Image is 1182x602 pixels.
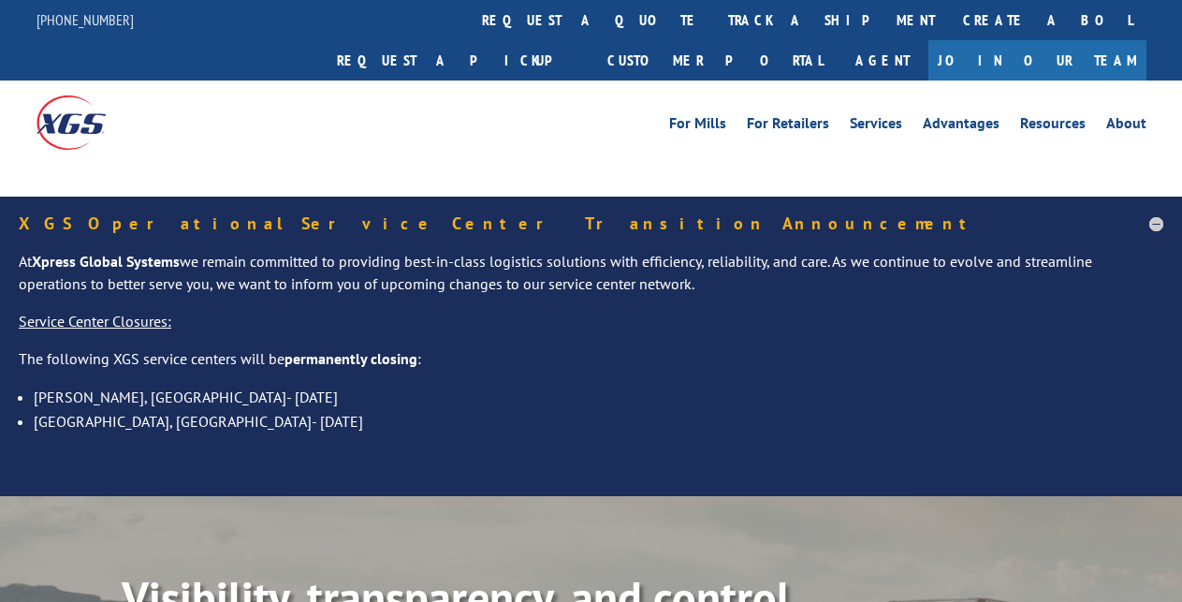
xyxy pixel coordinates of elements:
a: Services [850,116,902,137]
a: Advantages [923,116,1000,137]
a: Customer Portal [593,40,837,81]
h5: XGS Operational Service Center Transition Announcement [19,215,1163,232]
a: About [1106,116,1146,137]
li: [PERSON_NAME], [GEOGRAPHIC_DATA]- [DATE] [34,385,1163,409]
a: [PHONE_NUMBER] [36,10,134,29]
a: Resources [1020,116,1086,137]
a: Request a pickup [323,40,593,81]
p: The following XGS service centers will be : [19,348,1163,386]
a: Agent [837,40,928,81]
strong: Xpress Global Systems [32,252,180,271]
u: Service Center Closures: [19,312,171,330]
li: [GEOGRAPHIC_DATA], [GEOGRAPHIC_DATA]- [DATE] [34,409,1163,433]
strong: permanently closing [285,349,417,368]
a: For Retailers [747,116,829,137]
a: For Mills [669,116,726,137]
p: At we remain committed to providing best-in-class logistics solutions with efficiency, reliabilit... [19,251,1163,311]
a: Join Our Team [928,40,1146,81]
